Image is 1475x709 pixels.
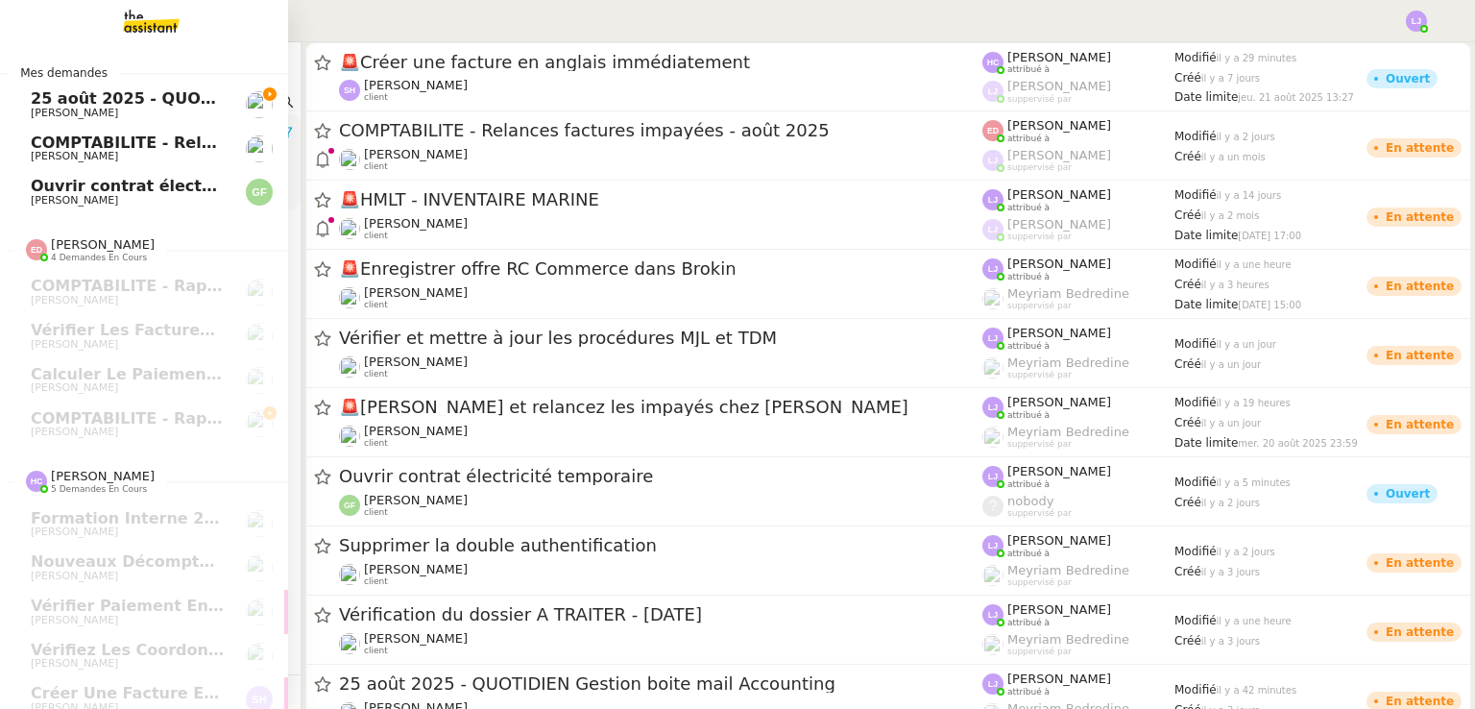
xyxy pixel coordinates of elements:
[1007,79,1111,93] span: [PERSON_NAME]
[1007,410,1050,421] span: attribué à
[982,395,1174,420] app-user-label: attribué à
[364,285,468,300] span: [PERSON_NAME]
[339,424,982,449] app-user-detailed-label: client
[1217,398,1291,408] span: il y a 19 heures
[1007,632,1129,647] span: Meyriam Bedredine
[1217,477,1291,488] span: il y a 5 minutes
[31,614,118,626] span: [PERSON_NAME]
[1007,286,1129,301] span: Meyriam Bedredine
[1217,685,1297,696] span: il y a 42 minutes
[31,657,118,670] span: [PERSON_NAME]
[1007,148,1111,162] span: [PERSON_NAME]
[982,258,1003,280] img: svg
[31,338,118,351] span: [PERSON_NAME]
[31,294,118,306] span: [PERSON_NAME]
[246,554,273,581] img: users%2Fa6PbEmLwvGXylUqKytRPpDpAx153%2Favatar%2Ffanny.png
[31,365,363,383] span: Calculer le paiement de CHF 2,063.41
[982,535,1003,556] img: svg
[31,177,349,195] span: Ouvrir contrat électricité temporaire
[1174,357,1201,371] span: Créé
[982,79,1174,104] app-user-label: suppervisé par
[982,355,1174,380] app-user-label: suppervisé par
[26,239,47,260] img: svg
[982,632,1174,657] app-user-label: suppervisé par
[9,63,119,83] span: Mes demandes
[1386,350,1454,361] div: En attente
[1386,211,1454,223] div: En attente
[246,643,273,670] img: users%2FNmPW3RcGagVdwlUj0SIRjiM8zA23%2Favatar%2Fb3e8f68e-88d8-429d-a2bd-00fb6f2d12db
[339,54,982,71] span: Créer une facture en anglais immédiatement
[1174,130,1217,143] span: Modifié
[339,147,982,172] app-user-detailed-label: client
[982,189,1003,210] img: svg
[1007,217,1111,232] span: [PERSON_NAME]
[51,237,155,252] span: [PERSON_NAME]
[1201,152,1266,162] span: il y a un mois
[982,634,1003,655] img: users%2FaellJyylmXSg4jqeVbanehhyYJm1%2Favatar%2Fprofile-pic%20(4).png
[982,357,1003,379] img: users%2FaellJyylmXSg4jqeVbanehhyYJm1%2Favatar%2Fprofile-pic%20(4).png
[982,602,1174,627] app-user-label: attribué à
[246,279,273,306] img: users%2Fa6PbEmLwvGXylUqKytRPpDpAx153%2Favatar%2Ffanny.png
[1238,438,1357,449] span: mer. 20 août 2025 23:59
[1217,53,1297,63] span: il y a 29 minutes
[246,323,273,350] img: users%2FNmPW3RcGagVdwlUj0SIRjiM8zA23%2Favatar%2Fb3e8f68e-88d8-429d-a2bd-00fb6f2d12db
[1007,94,1072,105] span: suppervisé par
[246,91,273,118] img: users%2Fa6PbEmLwvGXylUqKytRPpDpAx153%2Favatar%2Ffanny.png
[1201,418,1261,428] span: il y a un jour
[982,50,1174,75] app-user-label: attribué à
[1007,187,1111,202] span: [PERSON_NAME]
[339,426,360,447] img: users%2FNmPW3RcGagVdwlUj0SIRjiM8zA23%2Favatar%2Fb3e8f68e-88d8-429d-a2bd-00fb6f2d12db
[339,189,360,209] span: 🚨
[51,469,155,483] span: [PERSON_NAME]
[1174,545,1217,558] span: Modifié
[1174,278,1201,291] span: Créé
[51,484,147,495] span: 5 demandes en cours
[982,52,1003,73] img: svg
[339,258,360,279] span: 🚨
[1007,118,1111,133] span: [PERSON_NAME]
[1007,647,1072,657] span: suppervisé par
[31,684,426,702] span: Créer une facture en anglais immédiatement
[339,191,982,208] span: HMLT - INVENTAIRE MARINE
[1007,301,1072,311] span: suppervisé par
[982,288,1003,309] img: users%2FaellJyylmXSg4jqeVbanehhyYJm1%2Favatar%2Fprofile-pic%20(4).png
[339,330,982,347] span: Vérifier et mettre à jour les procédures MJL et TDM
[982,565,1003,586] img: users%2FaellJyylmXSg4jqeVbanehhyYJm1%2Favatar%2Fprofile-pic%20(4).png
[982,286,1174,311] app-user-label: suppervisé par
[1174,416,1201,429] span: Créé
[364,438,388,449] span: client
[982,672,1174,697] app-user-label: attribué à
[364,231,388,241] span: client
[1007,162,1072,173] span: suppervisé par
[1174,188,1217,202] span: Modifié
[339,285,982,310] app-user-detailed-label: client
[339,78,982,103] app-user-detailed-label: client
[982,427,1003,448] img: users%2FaellJyylmXSg4jqeVbanehhyYJm1%2Favatar%2Fprofile-pic%20(4).png
[339,260,982,278] span: Enregistrer offre RC Commerce dans Brokin
[1007,577,1072,588] span: suppervisé par
[1007,355,1129,370] span: Meyriam Bedredine
[364,161,388,172] span: client
[1217,190,1282,201] span: il y a 14 jours
[982,464,1174,489] app-user-label: attribué à
[339,399,982,416] span: [PERSON_NAME] et relancez les impayés chez [PERSON_NAME]
[1007,494,1053,508] span: nobody
[1007,618,1050,628] span: attribué à
[1174,90,1238,104] span: Date limite
[364,147,468,161] span: [PERSON_NAME]
[1406,11,1427,32] img: svg
[31,641,496,659] span: Vérifiez les coordonnées bancaires pour le virement
[982,397,1003,418] img: svg
[1238,300,1301,310] span: [DATE] 15:00
[982,563,1174,588] app-user-label: suppervisé par
[1007,672,1111,686] span: [PERSON_NAME]
[1201,636,1260,647] span: il y a 3 jours
[1174,150,1201,163] span: Créé
[1174,634,1201,648] span: Créé
[982,326,1174,351] app-user-label: attribué à
[1201,567,1260,577] span: il y a 3 jours
[364,576,388,587] span: client
[1007,257,1111,271] span: [PERSON_NAME]
[51,253,147,263] span: 4 demandes en cours
[1007,439,1072,450] span: suppervisé par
